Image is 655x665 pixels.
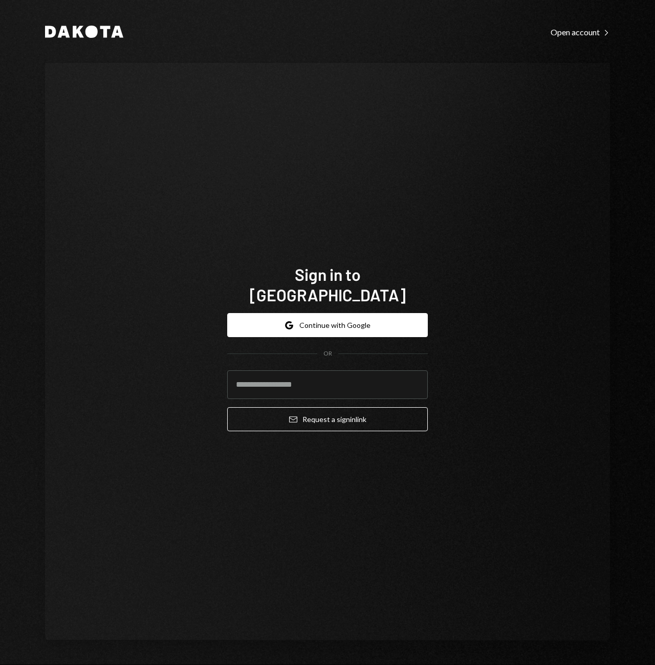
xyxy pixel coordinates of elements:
[227,407,428,431] button: Request a signinlink
[551,27,610,37] div: Open account
[323,349,332,358] div: OR
[227,264,428,305] h1: Sign in to [GEOGRAPHIC_DATA]
[551,26,610,37] a: Open account
[227,313,428,337] button: Continue with Google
